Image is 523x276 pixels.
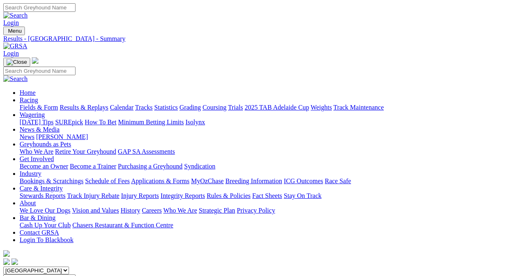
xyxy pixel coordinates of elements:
[20,141,71,148] a: Greyhounds as Pets
[20,163,520,170] div: Get Involved
[3,19,19,26] a: Login
[284,192,321,199] a: Stay On Track
[252,192,282,199] a: Fact Sheets
[20,177,520,185] div: Industry
[228,104,243,111] a: Trials
[3,43,27,50] img: GRSA
[20,207,70,214] a: We Love Our Dogs
[163,207,197,214] a: Who We Are
[284,177,323,184] a: ICG Outcomes
[20,119,520,126] div: Wagering
[20,104,58,111] a: Fields & Form
[3,27,25,35] button: Toggle navigation
[131,177,189,184] a: Applications & Forms
[184,163,215,170] a: Syndication
[245,104,309,111] a: 2025 TAB Adelaide Cup
[67,192,119,199] a: Track Injury Rebate
[3,12,28,19] img: Search
[135,104,153,111] a: Tracks
[20,89,36,96] a: Home
[118,163,182,170] a: Purchasing a Greyhound
[20,163,68,170] a: Become an Owner
[8,28,22,34] span: Menu
[118,119,184,126] a: Minimum Betting Limits
[3,35,520,43] a: Results - [GEOGRAPHIC_DATA] - Summary
[225,177,282,184] a: Breeding Information
[185,119,205,126] a: Isolynx
[20,133,520,141] div: News & Media
[20,155,54,162] a: Get Involved
[60,104,108,111] a: Results & Replays
[203,104,227,111] a: Coursing
[154,104,178,111] a: Statistics
[70,163,116,170] a: Become a Trainer
[207,192,251,199] a: Rules & Policies
[20,185,63,192] a: Care & Integrity
[325,177,351,184] a: Race Safe
[20,133,34,140] a: News
[20,214,56,221] a: Bar & Dining
[3,75,28,83] img: Search
[118,148,175,155] a: GAP SA Assessments
[20,119,53,126] a: [DATE] Tips
[20,148,520,155] div: Greyhounds as Pets
[199,207,235,214] a: Strategic Plan
[237,207,275,214] a: Privacy Policy
[142,207,162,214] a: Careers
[85,177,129,184] a: Schedule of Fees
[191,177,224,184] a: MyOzChase
[3,67,76,75] input: Search
[20,126,60,133] a: News & Media
[3,50,19,57] a: Login
[20,236,73,243] a: Login To Blackbook
[20,96,38,103] a: Racing
[120,207,140,214] a: History
[7,59,27,65] img: Close
[36,133,88,140] a: [PERSON_NAME]
[20,192,520,200] div: Care & Integrity
[32,57,38,64] img: logo-grsa-white.png
[3,250,10,257] img: logo-grsa-white.png
[121,192,159,199] a: Injury Reports
[3,3,76,12] input: Search
[20,222,520,229] div: Bar & Dining
[20,148,53,155] a: Who We Are
[11,258,18,265] img: twitter.svg
[311,104,332,111] a: Weights
[85,119,117,126] a: How To Bet
[72,222,173,229] a: Chasers Restaurant & Function Centre
[20,222,71,229] a: Cash Up Your Club
[334,104,384,111] a: Track Maintenance
[110,104,134,111] a: Calendar
[20,200,36,206] a: About
[72,207,119,214] a: Vision and Values
[20,111,45,118] a: Wagering
[20,104,520,111] div: Racing
[20,170,41,177] a: Industry
[180,104,201,111] a: Grading
[3,258,10,265] img: facebook.svg
[20,192,65,199] a: Stewards Reports
[20,177,83,184] a: Bookings & Scratchings
[55,148,116,155] a: Retire Your Greyhound
[3,58,30,67] button: Toggle navigation
[55,119,83,126] a: SUREpick
[160,192,205,199] a: Integrity Reports
[20,207,520,214] div: About
[20,229,59,236] a: Contact GRSA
